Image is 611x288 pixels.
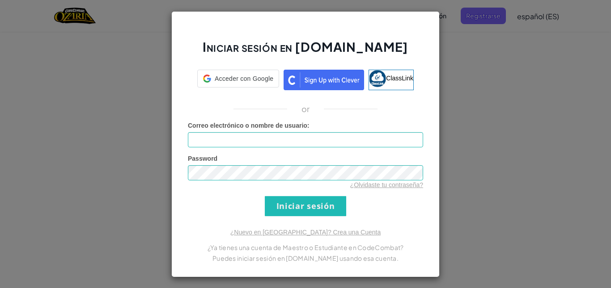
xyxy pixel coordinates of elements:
[369,70,386,87] img: classlink-logo-small.png
[230,229,381,236] a: ¿Nuevo en [GEOGRAPHIC_DATA]? Crea una Cuenta
[188,155,217,162] span: Password
[284,70,364,90] img: clever_sso_button@2x.png
[188,253,423,263] p: Puedes iniciar sesión en [DOMAIN_NAME] usando esa cuenta.
[265,196,346,216] input: Iniciar sesión
[197,70,279,90] a: Acceder con Google
[188,38,423,64] h2: Iniciar sesión en [DOMAIN_NAME]
[301,104,310,114] p: or
[197,70,279,88] div: Acceder con Google
[188,122,307,129] span: Correo electrónico o nombre de usuario
[350,181,423,188] a: ¿Olvidaste tu contraseña?
[188,121,310,130] label: :
[386,74,413,81] span: ClassLink
[215,74,273,83] span: Acceder con Google
[188,242,423,253] p: ¿Ya tienes una cuenta de Maestro o Estudiante en CodeCombat?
